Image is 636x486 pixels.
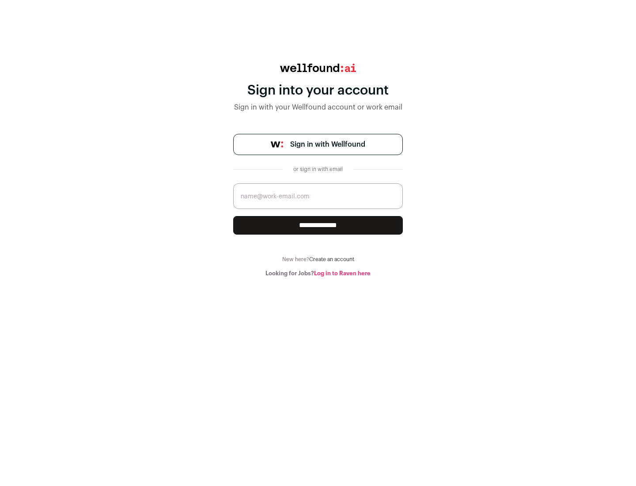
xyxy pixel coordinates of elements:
[280,64,356,72] img: wellfound:ai
[309,257,354,262] a: Create an account
[233,102,403,113] div: Sign in with your Wellfound account or work email
[233,183,403,209] input: name@work-email.com
[290,166,346,173] div: or sign in with email
[271,141,283,148] img: wellfound-symbol-flush-black-fb3c872781a75f747ccb3a119075da62bfe97bd399995f84a933054e44a575c4.png
[233,270,403,277] div: Looking for Jobs?
[233,256,403,263] div: New here?
[233,134,403,155] a: Sign in with Wellfound
[314,270,371,276] a: Log in to Raven here
[290,139,365,150] span: Sign in with Wellfound
[233,83,403,99] div: Sign into your account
